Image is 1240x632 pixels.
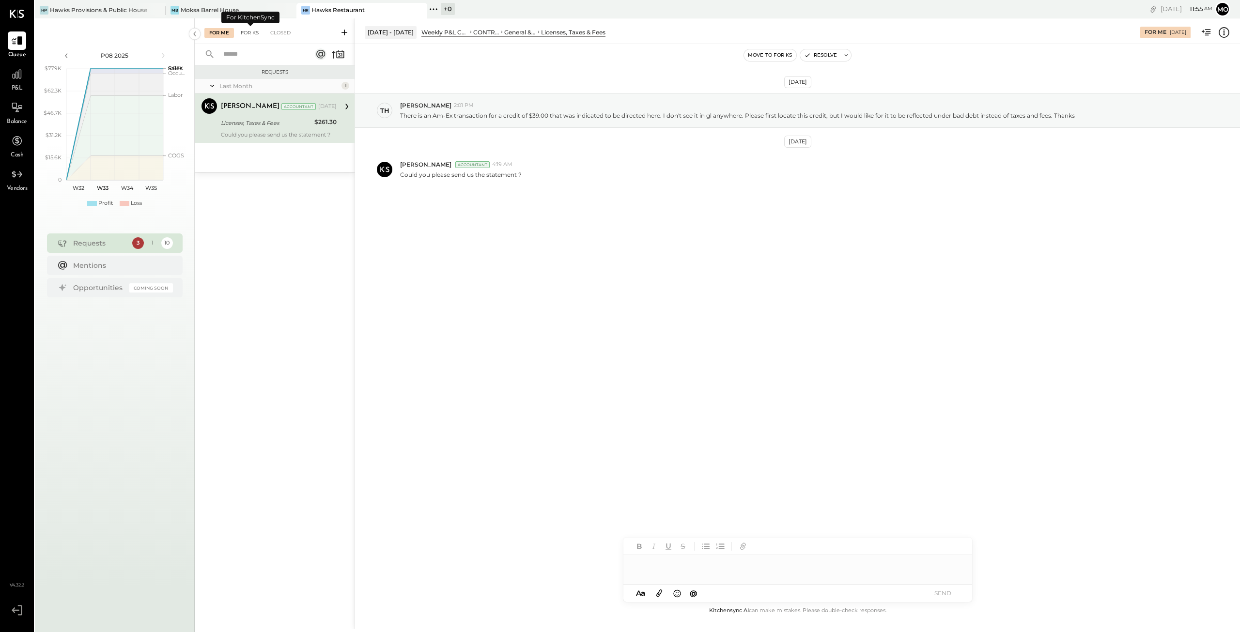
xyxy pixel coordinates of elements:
[161,237,173,249] div: 10
[648,540,660,553] button: Italic
[40,6,48,15] div: HP
[131,200,142,207] div: Loss
[168,65,183,72] text: Sales
[132,237,144,249] div: 3
[147,237,158,249] div: 1
[1215,1,1230,17] button: mo
[365,26,417,38] div: [DATE] - [DATE]
[73,283,124,293] div: Opportunities
[714,540,727,553] button: Ordered List
[314,117,337,127] div: $261.30
[1170,29,1186,36] div: [DATE]
[50,6,147,14] div: Hawks Provisions & Public House
[441,3,455,15] div: + 0
[221,118,311,128] div: Licenses, Taxes & Fees
[687,587,700,599] button: @
[784,136,811,148] div: [DATE]
[301,6,310,15] div: HR
[690,588,697,598] span: @
[1161,4,1212,14] div: [DATE]
[0,98,33,126] a: Balance
[129,283,173,293] div: Coming Soon
[341,82,349,90] div: 1
[11,151,23,160] span: Cash
[73,238,127,248] div: Requests
[633,588,649,599] button: Aa
[98,200,113,207] div: Profit
[737,540,749,553] button: Add URL
[236,28,263,38] div: For KS
[541,28,605,36] div: Licenses, Taxes & Fees
[168,92,183,98] text: Labor
[221,12,279,23] div: For KitchenSync
[784,76,811,88] div: [DATE]
[121,185,133,191] text: W34
[46,132,62,139] text: $31.2K
[181,6,239,14] div: Moksa Barrel House
[265,28,295,38] div: Closed
[7,118,27,126] span: Balance
[0,132,33,160] a: Cash
[44,109,62,116] text: $46.7K
[311,6,365,14] div: Hawks Restaurant
[633,540,646,553] button: Bold
[0,65,33,93] a: P&L
[1148,4,1158,14] div: copy link
[74,51,156,60] div: P08 2025
[318,103,337,110] div: [DATE]
[8,51,26,60] span: Queue
[744,49,796,61] button: Move to for ks
[400,111,1075,120] p: There is an Am-Ex transaction for a credit of $39.00 that was indicated to be directed here. I do...
[400,101,451,109] span: [PERSON_NAME]
[677,540,689,553] button: Strikethrough
[641,588,645,598] span: a
[800,49,841,61] button: Resolve
[454,102,474,109] span: 2:01 PM
[97,185,108,191] text: W33
[421,28,468,36] div: Weekly P&L Comparison
[145,185,157,191] text: W35
[221,131,337,138] div: Could you please send us the statement ?
[504,28,536,36] div: General & Administrative Expenses
[200,69,350,76] div: Requests
[662,540,675,553] button: Underline
[0,165,33,193] a: Vendors
[221,102,279,111] div: [PERSON_NAME]
[73,185,84,191] text: W32
[219,82,339,90] div: Last Month
[58,176,62,183] text: 0
[281,103,316,110] div: Accountant
[380,106,389,115] div: Th
[44,87,62,94] text: $62.3K
[168,70,185,77] text: Occu...
[204,28,234,38] div: For Me
[400,160,451,169] span: [PERSON_NAME]
[1145,29,1166,36] div: For Me
[0,31,33,60] a: Queue
[45,65,62,72] text: $77.9K
[455,161,490,168] div: Accountant
[924,586,962,600] button: SEND
[12,84,23,93] span: P&L
[45,154,62,161] text: $15.6K
[473,28,499,36] div: CONTROLLABLE EXPENSES
[699,540,712,553] button: Unordered List
[168,152,184,159] text: COGS
[7,185,28,193] span: Vendors
[492,161,512,169] span: 4:19 AM
[400,170,522,179] p: Could you please send us the statement ?
[73,261,168,270] div: Mentions
[170,6,179,15] div: MB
